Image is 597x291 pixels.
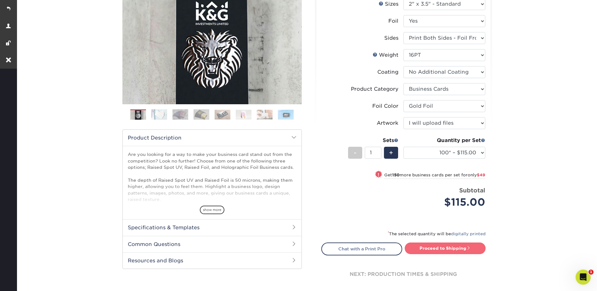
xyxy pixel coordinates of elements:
div: Sets [348,137,398,144]
img: Business Cards 02 [151,109,167,120]
div: Product Category [351,85,398,93]
img: Business Cards 01 [130,107,146,123]
img: Business Cards 03 [172,109,188,120]
span: $49 [477,173,485,177]
div: Quantity per Set [403,137,485,144]
span: show more [200,206,224,214]
div: Weight [373,51,398,59]
img: Business Cards 05 [215,110,230,119]
a: Proceed to Shipping [405,243,486,254]
span: + [389,148,393,157]
img: Business Cards 06 [236,110,251,119]
div: $115.00 [408,195,485,210]
a: Chat with a Print Pro [321,243,402,255]
p: Are you looking for a way to make your business card stand out from the competition? Look no furt... [128,151,296,273]
strong: Subtotal [459,187,485,194]
h2: Resources and Blogs [123,252,301,269]
h2: Specifications & Templates [123,219,301,236]
div: Coating [377,68,398,76]
small: The selected quantity will be [388,231,486,236]
div: Artwork [377,119,398,127]
a: digitally printed [451,231,486,236]
img: Business Cards 04 [194,109,209,120]
div: Foil [388,17,398,25]
span: 1 [589,270,594,275]
h2: Common Questions [123,236,301,252]
iframe: Intercom live chat [576,270,591,285]
span: - [354,148,357,157]
div: Sizes [379,0,398,8]
span: ! [378,171,379,178]
strong: 150 [392,173,400,177]
span: only [468,173,485,177]
img: Business Cards 07 [257,110,273,119]
small: Get more business cards per set for [384,173,485,179]
div: Foil Color [372,102,398,110]
h2: Product Description [123,130,301,146]
img: Business Cards 08 [278,110,294,119]
div: Sides [384,34,398,42]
